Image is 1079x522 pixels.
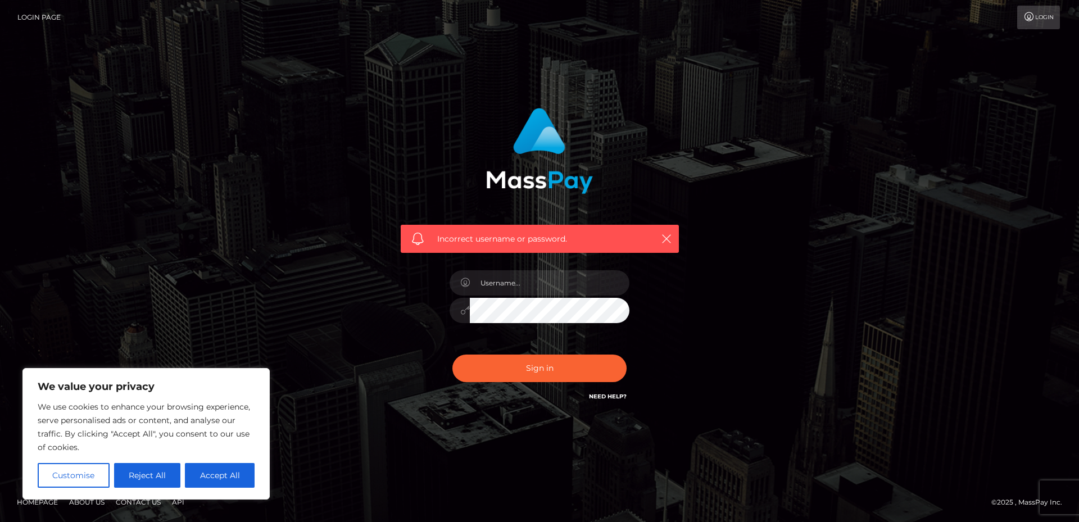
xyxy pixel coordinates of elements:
[22,368,270,500] div: We value your privacy
[114,463,181,488] button: Reject All
[111,493,165,511] a: Contact Us
[167,493,189,511] a: API
[185,463,255,488] button: Accept All
[470,270,629,296] input: Username...
[1017,6,1060,29] a: Login
[17,6,61,29] a: Login Page
[12,493,62,511] a: Homepage
[65,493,109,511] a: About Us
[486,108,593,194] img: MassPay Login
[437,233,642,245] span: Incorrect username or password.
[589,393,627,400] a: Need Help?
[38,400,255,454] p: We use cookies to enhance your browsing experience, serve personalised ads or content, and analys...
[38,463,110,488] button: Customise
[452,355,627,382] button: Sign in
[991,496,1071,509] div: © 2025 , MassPay Inc.
[38,380,255,393] p: We value your privacy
